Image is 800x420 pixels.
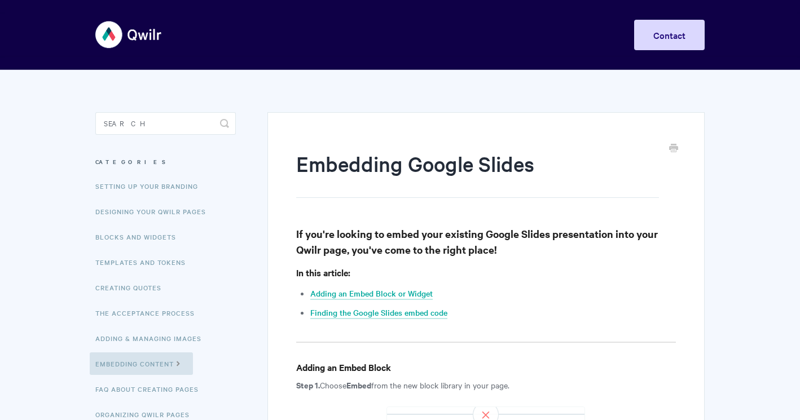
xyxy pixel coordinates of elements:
[634,20,705,50] a: Contact
[346,379,371,391] strong: Embed
[95,251,194,273] a: Templates and Tokens
[669,143,678,155] a: Print this Article
[95,112,236,135] input: Search
[95,14,162,56] img: Qwilr Help Center
[95,200,214,223] a: Designing Your Qwilr Pages
[90,352,193,375] a: Embedding Content
[95,378,207,400] a: FAQ About Creating Pages
[95,302,203,324] a: The Acceptance Process
[310,288,433,300] a: Adding an Embed Block or Widget
[296,226,676,258] h3: If you're looking to embed your existing Google Slides presentation into your Qwilr page, you've ...
[95,152,236,172] h3: Categories
[95,226,184,248] a: Blocks and Widgets
[310,307,447,319] a: Finding the Google Slides embed code
[296,379,320,391] strong: Step 1.
[296,149,659,198] h1: Embedding Google Slides
[296,266,676,280] h4: In this article:
[296,378,676,392] p: Choose from the new block library in your page.
[95,276,170,299] a: Creating Quotes
[95,327,210,350] a: Adding & Managing Images
[95,175,206,197] a: Setting up your Branding
[296,360,676,374] h4: Adding an Embed Block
